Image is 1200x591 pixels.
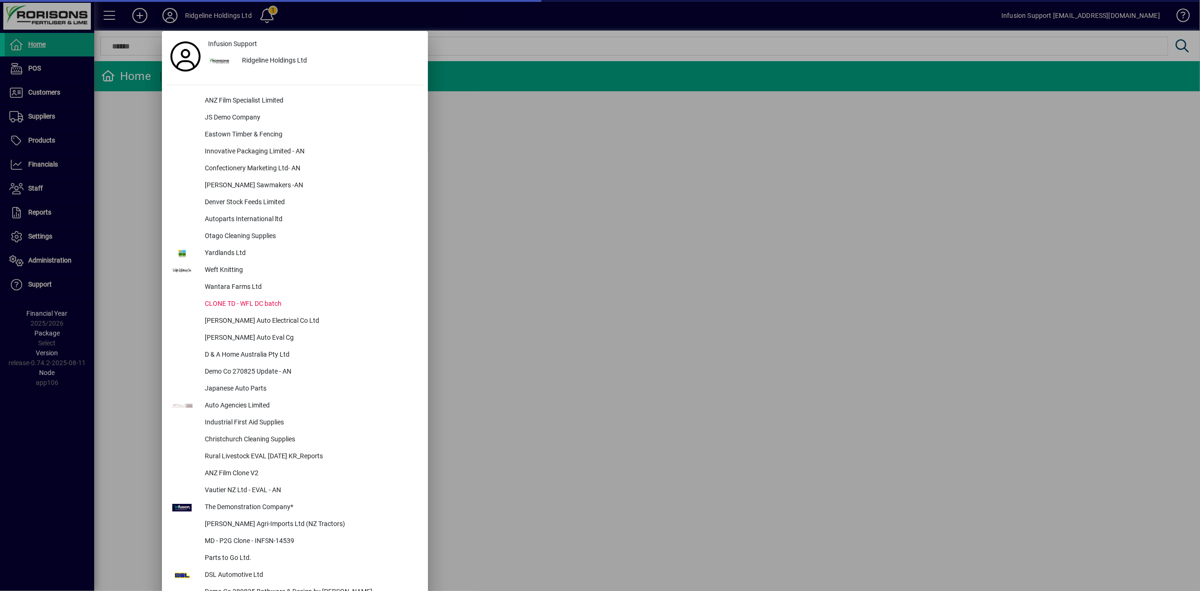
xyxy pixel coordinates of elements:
div: Otago Cleaning Supplies [197,228,423,245]
button: D & A Home Australia Pty Ltd [167,347,423,364]
button: Eastown Timber & Fencing [167,127,423,144]
div: Yardlands Ltd [197,245,423,262]
button: DSL Automotive Ltd [167,567,423,584]
button: ANZ Film Clone V2 [167,465,423,482]
div: Weft Knitting [197,262,423,279]
button: Weft Knitting [167,262,423,279]
a: Infusion Support [204,36,423,53]
div: Auto Agencies Limited [197,398,423,415]
button: Auto Agencies Limited [167,398,423,415]
button: The Demonstration Company* [167,499,423,516]
div: [PERSON_NAME] Sawmakers -AN [197,177,423,194]
div: Demo Co 270825 Update - AN [197,364,423,381]
button: JS Demo Company [167,110,423,127]
button: Christchurch Cleaning Supplies [167,431,423,448]
div: [PERSON_NAME] Auto Electrical Co Ltd [197,313,423,330]
button: Innovative Packaging Limited - AN [167,144,423,160]
div: CLONE TD - WFL DC batch [197,296,423,313]
div: ANZ Film Clone V2 [197,465,423,482]
button: Ridgeline Holdings Ltd [204,53,423,70]
button: Autoparts International ltd [167,211,423,228]
div: Confectionery Marketing Ltd- AN [197,160,423,177]
button: CLONE TD - WFL DC batch [167,296,423,313]
div: MD - P2G Clone - INFSN-14539 [197,533,423,550]
div: Parts to Go Ltd. [197,550,423,567]
span: Infusion Support [208,39,257,49]
button: Yardlands Ltd [167,245,423,262]
div: The Demonstration Company* [197,499,423,516]
div: Innovative Packaging Limited - AN [197,144,423,160]
div: ANZ Film Specialist Limited [197,93,423,110]
button: Otago Cleaning Supplies [167,228,423,245]
button: [PERSON_NAME] Auto Electrical Co Ltd [167,313,423,330]
button: Wantara Farms Ltd [167,279,423,296]
div: Christchurch Cleaning Supplies [197,431,423,448]
button: MD - P2G Clone - INFSN-14539 [167,533,423,550]
div: Vautier NZ Ltd - EVAL - AN [197,482,423,499]
div: Eastown Timber & Fencing [197,127,423,144]
button: Industrial First Aid Supplies [167,415,423,431]
div: [PERSON_NAME] Agri-Imports Ltd (NZ Tractors) [197,516,423,533]
div: Wantara Farms Ltd [197,279,423,296]
button: Parts to Go Ltd. [167,550,423,567]
div: JS Demo Company [197,110,423,127]
div: Japanese Auto Parts [197,381,423,398]
button: [PERSON_NAME] Agri-Imports Ltd (NZ Tractors) [167,516,423,533]
div: Autoparts International ltd [197,211,423,228]
div: Denver Stock Feeds Limited [197,194,423,211]
div: Rural Livestock EVAL [DATE] KR_Reports [197,448,423,465]
button: Confectionery Marketing Ltd- AN [167,160,423,177]
button: Japanese Auto Parts [167,381,423,398]
a: Profile [167,48,204,65]
div: Ridgeline Holdings Ltd [234,53,423,70]
div: DSL Automotive Ltd [197,567,423,584]
button: Rural Livestock EVAL [DATE] KR_Reports [167,448,423,465]
button: [PERSON_NAME] Auto Eval Cg [167,330,423,347]
button: Vautier NZ Ltd - EVAL - AN [167,482,423,499]
div: [PERSON_NAME] Auto Eval Cg [197,330,423,347]
div: D & A Home Australia Pty Ltd [197,347,423,364]
button: [PERSON_NAME] Sawmakers -AN [167,177,423,194]
button: Demo Co 270825 Update - AN [167,364,423,381]
button: Denver Stock Feeds Limited [167,194,423,211]
div: Industrial First Aid Supplies [197,415,423,431]
button: ANZ Film Specialist Limited [167,93,423,110]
